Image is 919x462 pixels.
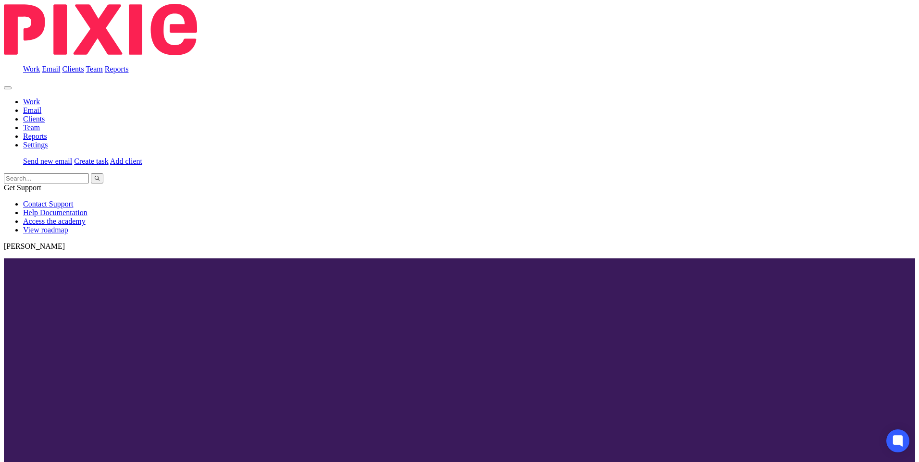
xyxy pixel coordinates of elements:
[23,115,45,123] a: Clients
[4,4,197,55] img: Pixie
[42,65,60,73] a: Email
[23,217,86,225] a: Access the academy
[4,242,915,251] p: [PERSON_NAME]
[23,106,41,114] a: Email
[74,157,109,165] a: Create task
[4,183,41,192] span: Get Support
[23,132,47,140] a: Reports
[4,173,89,183] input: Search
[110,157,142,165] a: Add client
[23,97,40,106] a: Work
[23,208,87,217] a: Help Documentation
[86,65,102,73] a: Team
[23,141,48,149] a: Settings
[62,65,84,73] a: Clients
[91,173,103,183] button: Search
[23,226,68,234] a: View roadmap
[23,200,73,208] a: Contact Support
[105,65,129,73] a: Reports
[23,65,40,73] a: Work
[23,157,72,165] a: Send new email
[23,123,40,132] a: Team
